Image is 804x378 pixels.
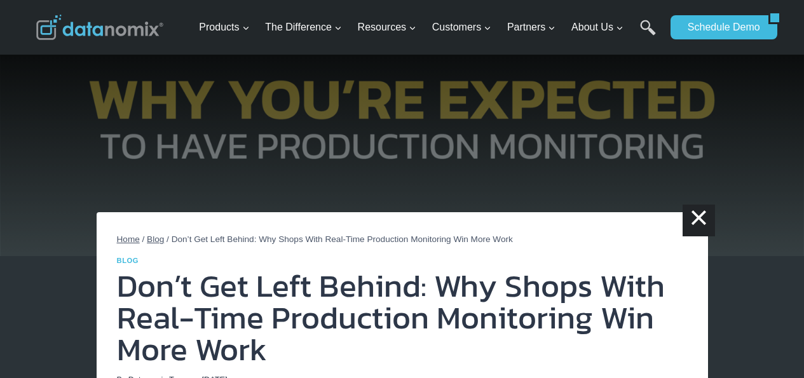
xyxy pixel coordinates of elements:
[147,234,164,244] a: Blog
[117,270,688,365] h1: Don’t Get Left Behind: Why Shops With Real-Time Production Monitoring Win More Work
[117,233,688,246] nav: Breadcrumbs
[571,19,623,36] span: About Us
[167,234,169,244] span: /
[172,234,513,244] span: Don’t Get Left Behind: Why Shops With Real-Time Production Monitoring Win More Work
[640,20,656,48] a: Search
[671,15,768,39] a: Schedule Demo
[358,19,416,36] span: Resources
[117,257,139,264] a: Blog
[683,205,714,236] a: ×
[142,234,145,244] span: /
[199,19,249,36] span: Products
[194,7,664,48] nav: Primary Navigation
[117,234,140,244] a: Home
[507,19,555,36] span: Partners
[432,19,491,36] span: Customers
[36,15,163,40] img: Datanomix
[265,19,342,36] span: The Difference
